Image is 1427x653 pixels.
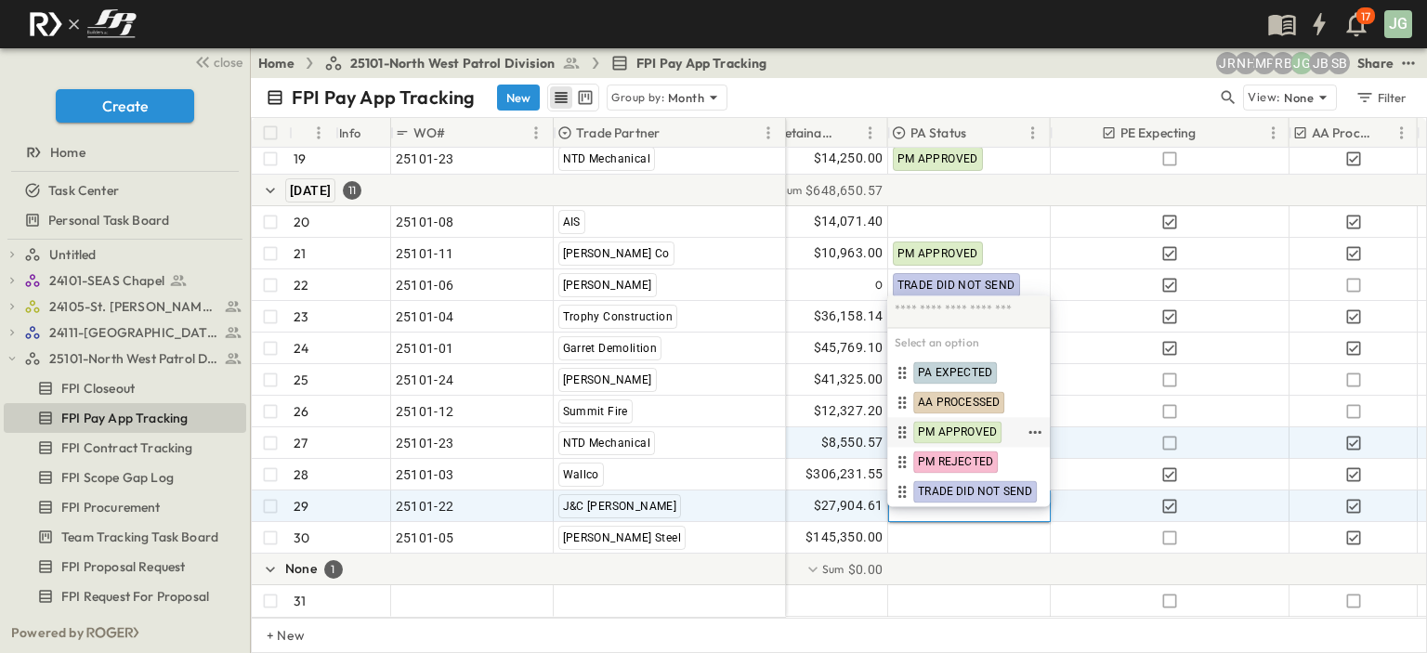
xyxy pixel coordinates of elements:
button: test [1397,52,1420,74]
a: FPI Request For Proposal [4,583,242,609]
span: FPI Scope Gap Log [61,468,174,487]
span: PM REJECTED [918,454,993,469]
div: 1 [324,560,343,579]
div: Personal Task Boardtest [4,205,246,235]
div: 25101-North West Patrol Divisiontest [4,344,246,373]
p: 23 [294,307,308,326]
div: PA EXPECTED [891,361,1046,384]
div: Share [1357,54,1394,72]
span: NTD Mechanical [563,437,651,450]
span: AA PROCESSED [918,395,1000,410]
span: PM APPROVED [897,152,978,165]
span: 25101-24 [396,371,454,389]
span: FPI Proposal Request [61,557,185,576]
span: TRADE DID NOT SEND [918,484,1032,499]
span: 25101-12 [396,402,454,421]
p: WO# [413,124,446,142]
div: Info [339,107,361,159]
a: FPI Pay App Tracking [4,405,242,431]
span: 24101-SEAS Chapel [49,271,164,290]
p: 19 [294,150,306,168]
span: [PERSON_NAME] [563,279,652,292]
span: $45,769.10 [814,337,884,359]
p: 25 [294,371,308,389]
a: St. Vincent De Paul Renovations [24,609,242,635]
p: 29 [294,497,308,516]
p: 22 [294,276,308,294]
a: Team Tracking Task Board [4,524,242,550]
button: Menu [308,122,330,144]
div: PM APPROVED [891,421,1024,443]
span: 25101-North West Patrol Division [350,54,555,72]
a: FPI Procurement [4,494,242,520]
span: $145,350.00 [805,527,883,548]
span: 25101-11 [396,244,454,263]
button: close [187,48,246,74]
p: FPI Pay App Tracking [292,85,475,111]
div: FPI Procurementtest [4,492,246,522]
button: Create [56,89,194,123]
button: Sort [296,123,317,143]
span: AIS [563,215,581,229]
button: Sort [970,123,990,143]
button: kanban view [573,86,596,109]
div: 24105-St. Matthew Kitchen Renotest [4,292,246,321]
p: Sum [822,561,844,577]
span: PM APPROVED [897,247,978,260]
button: JG [1382,8,1414,40]
div: PM REJECTED [891,451,1046,473]
span: Team Tracking Task Board [61,528,218,546]
span: NTD Mechanical [563,152,651,165]
h6: Select an option [887,328,1050,358]
a: 24101-SEAS Chapel [24,268,242,294]
p: 20 [294,213,309,231]
span: FPI Contract Tracking [61,438,193,457]
p: Month [668,88,704,107]
button: Menu [1391,122,1413,144]
a: FPI Closeout [4,375,242,401]
span: [PERSON_NAME] [563,373,652,386]
a: 24105-St. Matthew Kitchen Reno [24,294,242,320]
div: FPI Request For Proposaltest [4,581,246,611]
div: JG [1384,10,1412,38]
span: [PERSON_NAME] Steel [563,531,682,544]
span: Garret Demolition [563,342,658,355]
p: Group by: [611,88,664,107]
div: # [289,118,335,148]
span: close [214,53,242,72]
span: $14,250.00 [814,148,884,169]
div: Monica Pruteanu (mpruteanu@fpibuilders.com) [1253,52,1276,74]
span: 25101-23 [396,434,454,452]
span: PM APPROVED [918,424,997,439]
span: FPI Closeout [61,379,135,398]
span: 25101-04 [396,307,454,326]
button: Sort [1200,123,1221,143]
p: None [285,559,317,578]
p: 26 [294,402,308,421]
span: FPI Pay App Tracking [61,409,188,427]
p: 21 [294,244,306,263]
a: FPI Proposal Request [4,554,242,580]
div: St. Vincent De Paul Renovationstest [4,607,246,637]
img: c8d7d1ed905e502e8f77bf7063faec64e13b34fdb1f2bdd94b0e311fc34f8000.png [22,5,143,44]
a: 25101-North West Patrol Division [324,54,581,72]
span: 25101-08 [396,213,454,231]
a: Task Center [4,177,242,203]
p: 30 [294,529,309,547]
div: Josh Gille (jgille@fpibuilders.com) [1290,52,1313,74]
div: Team Tracking Task Boardtest [4,522,246,552]
span: Trophy Construction [563,310,674,323]
div: Untitledtest [4,240,246,269]
div: 0 [727,270,887,300]
span: $8,550.57 [821,432,884,453]
p: 31 [294,592,306,610]
div: Sterling Barnett (sterling@fpibuilders.com) [1328,52,1350,74]
span: 25101-03 [396,465,454,484]
div: Nila Hutcheson (nhutcheson@fpibuilders.com) [1235,52,1257,74]
p: PA Status [910,124,967,142]
a: FPI Scope Gap Log [4,464,242,490]
span: 25101-23 [396,150,454,168]
span: Personal Task Board [48,211,169,229]
span: Task Center [48,181,119,200]
span: 25101-North West Patrol Division [49,349,219,368]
